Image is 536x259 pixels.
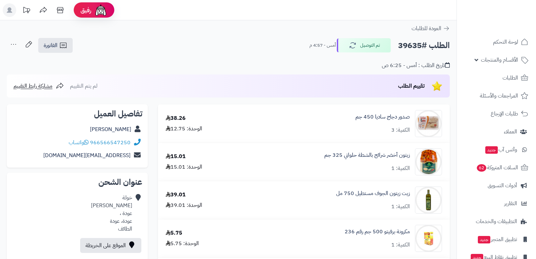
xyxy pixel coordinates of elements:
a: مكرونة برفيتو 500 جم رقم 236 [345,228,410,236]
h2: عنوان الشحن [12,178,142,186]
span: المراجعات والأسئلة [480,91,518,101]
a: وآتس آبجديد [461,142,532,158]
div: الوحدة: 39.01 [166,201,202,209]
div: 38.26 [166,114,186,122]
span: الأقسام والمنتجات [481,55,518,65]
span: لوحة التحكم [493,37,518,47]
div: الوحدة: 15.01 [166,163,202,171]
span: مشاركة رابط التقييم [14,82,52,90]
img: 294270ffb99f1137f6c21892dcca19c3e0f4-90x90.jpg [415,187,442,214]
div: الكمية: 1 [391,203,410,211]
a: طلبات الإرجاع [461,106,532,122]
span: التقارير [504,199,517,208]
img: logo-2.png [490,18,530,32]
small: أمس - 4:57 م [309,42,336,49]
a: زيتون أخضر شرائح بالشطة حلواني 325 جم [324,151,410,159]
div: تاريخ الطلب : أمس - 6:25 ص [382,62,450,69]
a: الطلبات [461,70,532,86]
button: تم التوصيل [337,38,391,52]
div: الكمية: 1 [391,241,410,249]
div: الوحدة: 12.75 [166,125,202,133]
a: [PERSON_NAME] [90,125,131,133]
a: التطبيقات والخدمات [461,213,532,230]
a: [EMAIL_ADDRESS][DOMAIN_NAME] [43,151,131,159]
span: 62 [477,164,486,172]
a: زيت زيتون الجوف مستطيل 750 مل [336,190,410,197]
a: الموقع على الخريطة [80,238,141,253]
a: مشاركة رابط التقييم [14,82,64,90]
a: صدور دجاج ساديا 450 جم [355,113,410,121]
div: 5.75 [166,229,182,237]
span: جديد [485,146,498,154]
img: 1672857983-%E2%80%8F%D9%84%D9%82%D8%B7%D8%A9%20%D8%A7%D9%84%D8%B4%D8%A7%D8%B4%D8%A9%202023-01-04%... [415,148,442,175]
a: العودة للطلبات [412,24,450,33]
span: العودة للطلبات [412,24,441,33]
a: تطبيق المتجرجديد [461,231,532,247]
a: أدوات التسويق [461,177,532,194]
span: السلات المتروكة [476,163,518,172]
span: العملاء [504,127,517,136]
span: جديد [478,236,490,243]
div: خولة [PERSON_NAME] عودة ، عودة، عودة الطائف [91,194,132,233]
div: 15.01 [166,153,186,160]
img: ai-face.png [94,3,108,17]
a: الفاتورة [38,38,73,53]
span: طلبات الإرجاع [491,109,518,118]
img: 1664691715-%D8%AA%D9%86%D8%B2%D9%8A%D9%84%20(55)-90x90.jpg [415,225,442,252]
span: الطلبات [503,73,518,83]
a: التقارير [461,195,532,212]
a: تحديثات المنصة [18,3,35,19]
div: الكمية: 3 [391,126,410,134]
a: السلات المتروكة62 [461,159,532,176]
span: تطبيق المتجر [477,235,517,244]
a: لوحة التحكم [461,34,532,50]
h2: تفاصيل العميل [12,110,142,118]
img: 1232c3b53d5c059f0d1dd663e2d44e067f74-90x90.jpg [415,110,442,137]
span: وآتس آب [485,145,517,154]
div: الوحدة: 5.75 [166,240,199,247]
span: الفاتورة [44,41,57,49]
a: المراجعات والأسئلة [461,88,532,104]
a: واتساب [69,138,89,147]
div: 39.01 [166,191,186,199]
a: 966566547250 [90,138,131,147]
span: التطبيقات والخدمات [476,217,517,226]
span: رفيق [80,6,91,14]
span: تقييم الطلب [398,82,425,90]
div: الكمية: 1 [391,165,410,172]
h2: الطلب #39635 [398,39,450,52]
span: لم يتم التقييم [70,82,97,90]
span: أدوات التسويق [488,181,517,190]
a: العملاء [461,124,532,140]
